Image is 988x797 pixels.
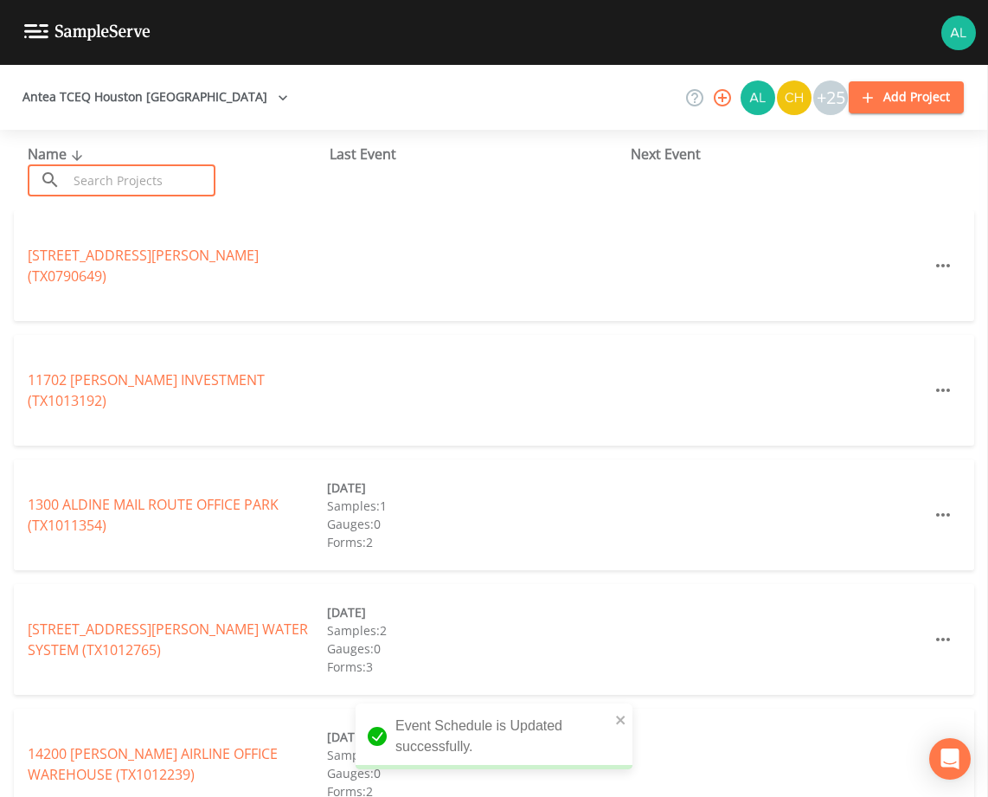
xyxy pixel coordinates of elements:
div: Next Event [631,144,933,164]
div: Event Schedule is Updated successfully. [356,704,632,769]
div: Gauges: 0 [327,764,626,782]
button: Antea TCEQ Houston [GEOGRAPHIC_DATA] [16,81,295,113]
input: Search Projects [67,164,215,196]
button: close [615,709,627,730]
div: Samples: 1 [327,746,626,764]
img: c74b8b8b1c7a9d34f67c5e0ca157ed15 [777,80,812,115]
div: Gauges: 0 [327,515,626,533]
div: [DATE] [327,603,626,621]
button: Add Project [849,81,964,113]
div: Samples: 1 [327,497,626,515]
div: Forms: 2 [327,533,626,551]
div: Alaina Hahn [740,80,776,115]
a: 11702 [PERSON_NAME] INVESTMENT (TX1013192) [28,370,265,410]
div: [DATE] [327,728,626,746]
div: Forms: 3 [327,658,626,676]
img: 30a13df2a12044f58df5f6b7fda61338 [941,16,976,50]
a: 14200 [PERSON_NAME] AIRLINE OFFICE WAREHOUSE (TX1012239) [28,744,278,784]
div: Samples: 2 [327,621,626,640]
a: [STREET_ADDRESS][PERSON_NAME] WATER SYSTEM (TX1012765) [28,620,308,659]
div: Charles Medina [776,80,812,115]
div: +25 [813,80,848,115]
a: [STREET_ADDRESS][PERSON_NAME] (TX0790649) [28,246,259,286]
img: 30a13df2a12044f58df5f6b7fda61338 [741,80,775,115]
div: Open Intercom Messenger [929,738,971,780]
a: 1300 ALDINE MAIL ROUTE OFFICE PARK (TX1011354) [28,495,279,535]
div: Last Event [330,144,632,164]
img: logo [24,24,151,41]
div: [DATE] [327,479,626,497]
div: Gauges: 0 [327,640,626,658]
span: Name [28,145,87,164]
